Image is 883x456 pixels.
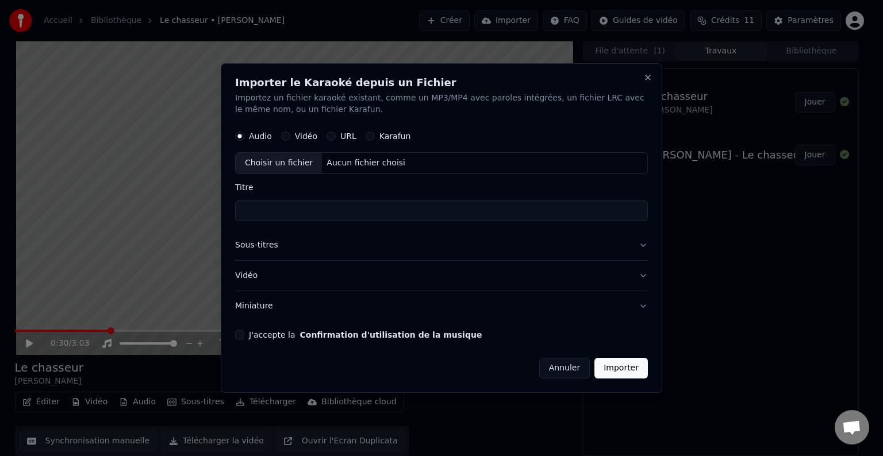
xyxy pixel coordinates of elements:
label: Karafun [379,132,411,140]
label: Audio [249,132,272,140]
button: Sous-titres [235,230,648,260]
label: URL [340,132,356,140]
label: Titre [235,183,648,191]
label: Vidéo [295,132,317,140]
label: J'accepte la [249,331,482,339]
button: Vidéo [235,261,648,291]
p: Importez un fichier karaoké existant, comme un MP3/MP4 avec paroles intégrées, un fichier LRC ave... [235,92,648,115]
button: Importer [594,358,648,378]
div: Choisir un fichier [236,153,322,173]
h2: Importer le Karaoké depuis un Fichier [235,78,648,88]
button: Miniature [235,291,648,321]
div: Aucun fichier choisi [322,157,410,169]
button: J'accepte la [300,331,482,339]
button: Annuler [539,358,590,378]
